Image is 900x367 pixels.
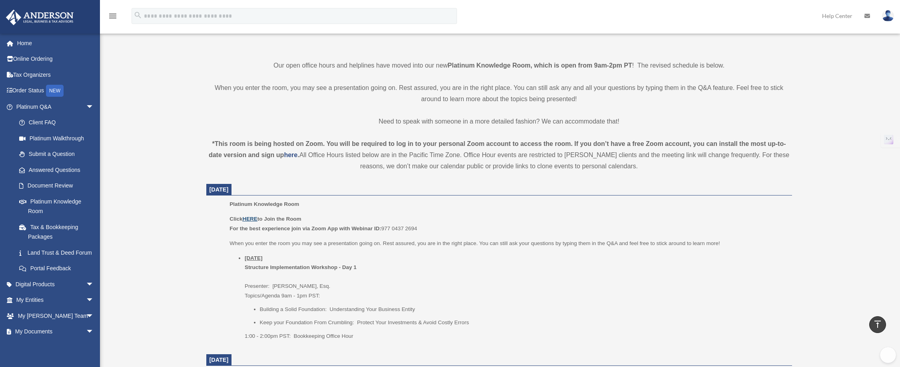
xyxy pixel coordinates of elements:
[6,276,106,292] a: Digital Productsarrow_drop_down
[6,99,106,115] a: Platinum Q&Aarrow_drop_down
[206,138,792,172] div: All Office Hours listed below are in the Pacific Time Zone. Office Hour events are restricted to ...
[6,51,106,67] a: Online Ordering
[134,11,142,20] i: search
[6,339,106,355] a: Online Learningarrow_drop_down
[229,225,381,231] b: For the best experience join via Zoom App with Webinar ID:
[11,193,102,219] a: Platinum Knowledge Room
[11,162,106,178] a: Answered Questions
[11,178,106,194] a: Document Review
[242,216,257,222] a: HERE
[86,324,102,340] span: arrow_drop_down
[229,239,786,248] p: When you enter the room you may see a presentation going on. Rest assured, you are in the right p...
[6,35,106,51] a: Home
[11,219,106,245] a: Tax & Bookkeeping Packages
[260,305,786,314] li: Building a Solid Foundation: Understanding Your Business Entity
[6,292,106,308] a: My Entitiesarrow_drop_down
[869,316,886,333] a: vertical_align_top
[206,82,792,105] p: When you enter the room, you may see a presentation going on. Rest assured, you are in the right ...
[6,83,106,99] a: Order StatusNEW
[882,10,894,22] img: User Pic
[46,85,64,97] div: NEW
[245,253,786,341] li: Presenter: [PERSON_NAME], Esq. Topics/Agenda 9am - 1pm PST:
[209,140,786,158] strong: *This room is being hosted on Zoom. You will be required to log in to your personal Zoom account ...
[245,264,357,270] b: Structure Implementation Workshop - Day 1
[229,201,299,207] span: Platinum Knowledge Room
[86,292,102,309] span: arrow_drop_down
[86,276,102,293] span: arrow_drop_down
[206,60,792,71] p: Our open office hours and helplines have moved into our new ! The revised schedule is below.
[245,331,786,341] p: 1:00 - 2:00pm PST: Bookkeeping Office Hour
[11,146,106,162] a: Submit a Question
[11,115,106,131] a: Client FAQ
[6,324,106,340] a: My Documentsarrow_drop_down
[206,116,792,127] p: Need to speak with someone in a more detailed fashion? We can accommodate that!
[11,261,106,277] a: Portal Feedback
[210,186,229,193] span: [DATE]
[108,14,118,21] a: menu
[86,99,102,115] span: arrow_drop_down
[260,318,786,327] li: Keep your Foundation From Crumbling: Protect Your Investments & Avoid Costly Errors
[873,319,882,329] i: vertical_align_top
[6,67,106,83] a: Tax Organizers
[245,255,263,261] u: [DATE]
[229,216,301,222] b: Click to Join the Room
[448,62,632,69] strong: Platinum Knowledge Room, which is open from 9am-2pm PT
[210,357,229,363] span: [DATE]
[108,11,118,21] i: menu
[11,245,106,261] a: Land Trust & Deed Forum
[6,308,106,324] a: My [PERSON_NAME] Teamarrow_drop_down
[86,339,102,356] span: arrow_drop_down
[229,214,786,233] p: 977 0437 2694
[11,130,106,146] a: Platinum Walkthrough
[86,308,102,324] span: arrow_drop_down
[4,10,76,25] img: Anderson Advisors Platinum Portal
[284,152,297,158] a: here
[297,152,299,158] strong: .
